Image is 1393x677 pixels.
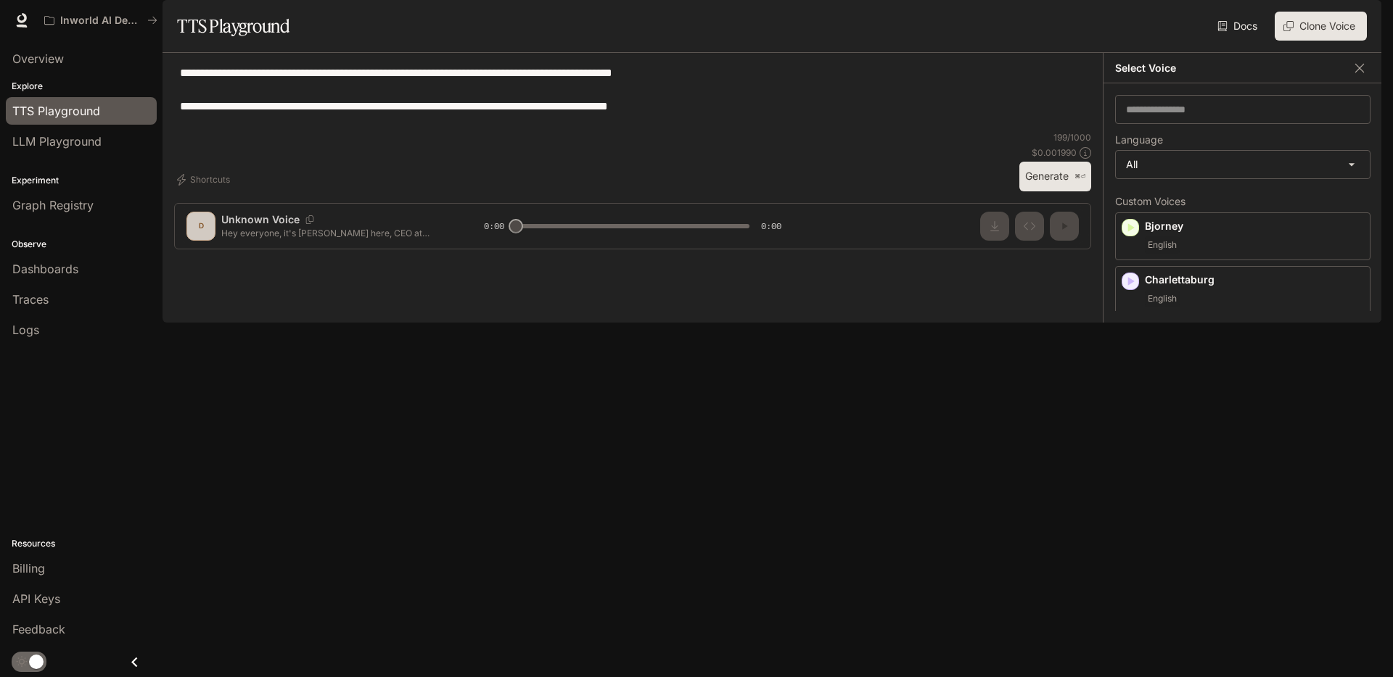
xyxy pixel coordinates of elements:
[177,12,289,41] h1: TTS Playground
[1074,173,1085,181] p: ⌘⏎
[1275,12,1367,41] button: Clone Voice
[1344,628,1378,663] iframe: Intercom live chat
[1032,146,1077,159] p: $ 0.001990
[1215,12,1263,41] a: Docs
[1115,196,1371,207] p: Custom Voices
[1145,219,1364,233] p: Bjorney
[1115,135,1163,145] p: Language
[1145,273,1364,287] p: Charlettaburg
[174,168,236,191] button: Shortcuts
[38,6,164,35] button: All workspaces
[60,14,141,27] p: Inworld AI Demos
[1116,151,1370,178] div: All
[1145,290,1180,307] span: English
[1053,131,1091,144] p: 199 / 1000
[1019,162,1091,191] button: Generate⌘⏎
[1145,236,1180,254] span: English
